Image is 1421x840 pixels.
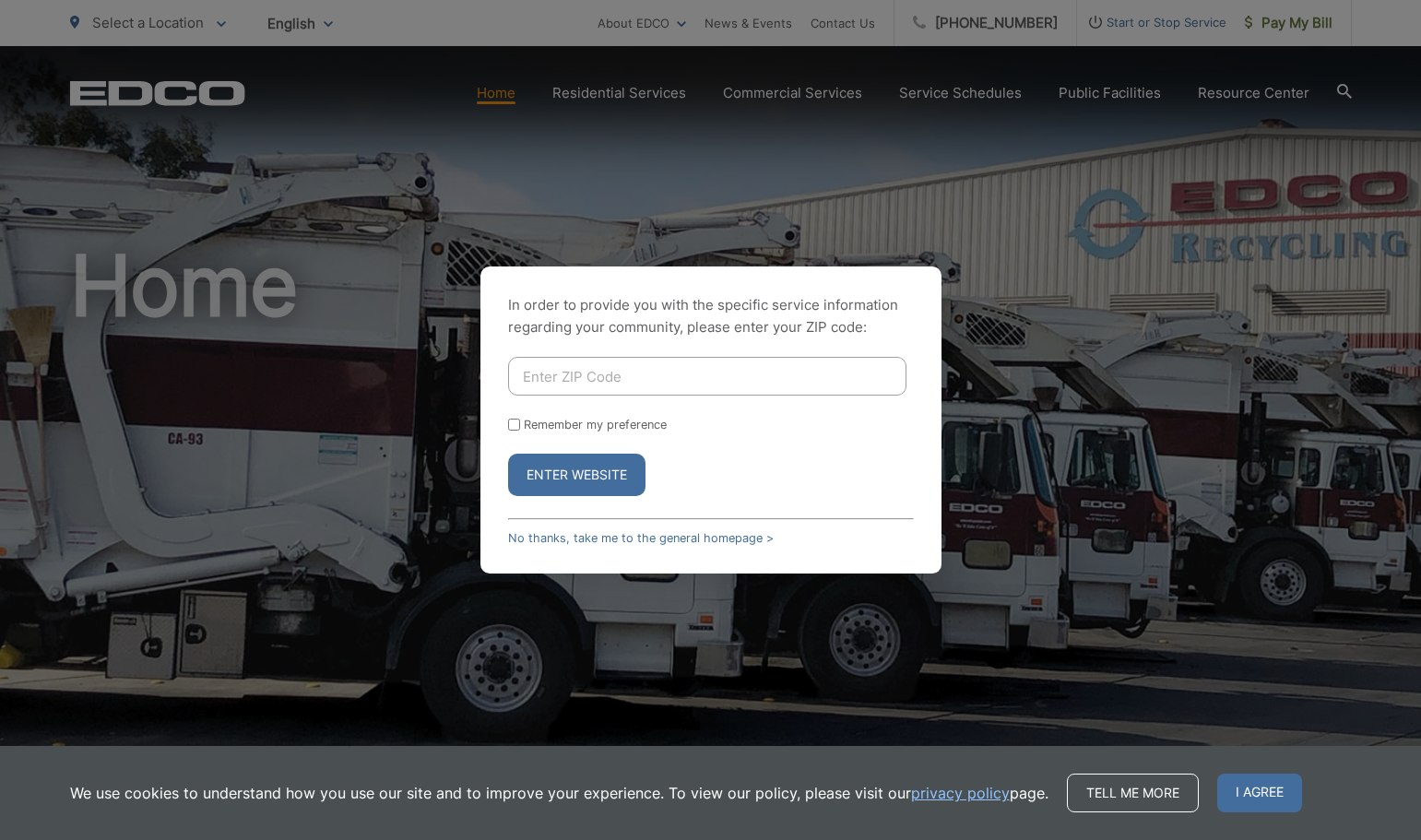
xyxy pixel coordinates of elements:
[508,294,914,338] p: In order to provide you with the specific service information regarding your community, please en...
[508,531,774,545] a: No thanks, take me to the general homepage >
[70,782,1048,804] p: We use cookies to understand how you use our site and to improve your experience. To view our pol...
[1067,774,1199,812] a: Tell me more
[911,782,1010,804] a: privacy policy
[508,357,906,396] input: Enter ZIP Code
[508,454,645,496] button: Enter Website
[1217,774,1302,812] span: I agree
[524,418,667,432] label: Remember my preference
